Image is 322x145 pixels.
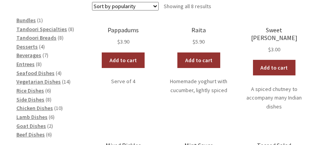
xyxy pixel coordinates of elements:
a: Vegetarian Dishes [16,78,61,85]
a: Goat Dishes [16,122,46,129]
span: 1 [39,17,41,24]
bdi: 3.90 [117,38,129,45]
p: Serve of 4 [92,77,155,86]
p: Homemade yoghurt with cucumber, lightly spiced [167,77,230,94]
a: Beef Dishes [16,131,45,138]
bdi: 5.90 [193,38,205,45]
span: 4 [41,43,43,50]
span: 4 [57,70,60,77]
a: Raita $5.90 [167,26,230,46]
span: 8 [47,96,50,103]
a: Side Dishes [16,96,44,103]
h2: Pappadums [92,26,155,34]
a: Tandoori Breads [16,34,57,41]
span: 6 [48,131,50,138]
h2: Raita [167,26,230,34]
span: 10 [56,105,61,112]
a: Pappadums $3.90 [92,26,155,46]
a: Bundles [16,17,36,24]
select: Shop order [92,2,159,10]
a: Add to cart: “Sweet Mango Chutney” [253,60,296,75]
a: Desserts [16,43,38,50]
a: Chicken Dishes [16,105,53,112]
a: Beverages [16,52,41,59]
span: 8 [59,34,62,41]
span: $ [117,38,120,45]
span: $ [193,38,195,45]
a: Tandoori Specialties [16,26,67,33]
a: Sweet [PERSON_NAME] $3.00 [243,26,306,54]
bdi: 3.00 [268,46,280,53]
a: Lamb Dishes [16,114,48,121]
a: Add to cart: “Raita” [177,52,220,68]
span: 6 [47,87,50,94]
span: $ [268,46,271,53]
span: 8 [70,26,73,33]
span: 2 [49,122,51,129]
a: Add to cart: “Pappadums” [102,52,145,68]
a: Seafood Dishes [16,70,55,77]
p: A spiced chutney to accompany many Indian dishes [243,85,306,111]
span: 7 [44,52,47,59]
h2: Sweet [PERSON_NAME] [243,26,306,42]
a: Rice Dishes [16,87,44,94]
a: Entrees [16,61,35,68]
span: 6 [50,114,53,121]
span: 8 [37,61,40,68]
span: 14 [64,78,69,85]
